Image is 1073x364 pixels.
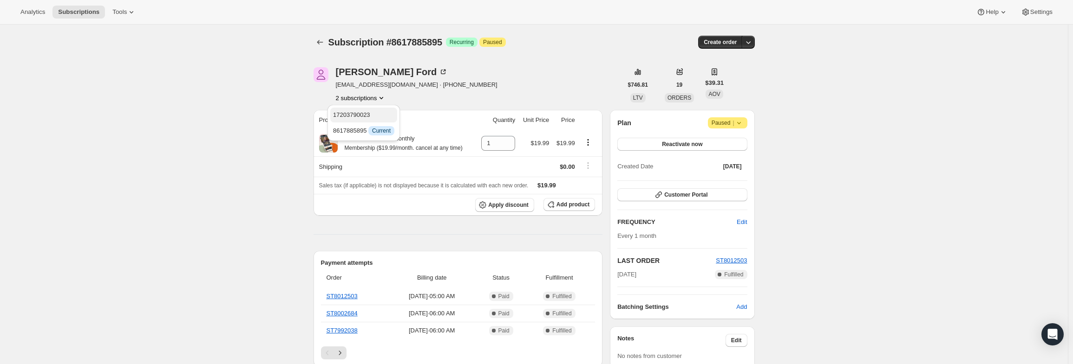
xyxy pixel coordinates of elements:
[58,8,99,16] span: Subscriptions
[450,38,474,46] span: Recurring
[478,273,523,282] span: Status
[314,36,327,49] button: Subscriptions
[712,118,744,128] span: Paused
[733,119,734,127] span: |
[333,111,370,118] span: 17203790023
[333,127,394,134] span: 8617885895
[518,110,552,130] th: Unit Price
[330,123,397,138] button: 8617885895 InfoCurrent
[321,258,595,268] h2: Payment attempts
[475,198,534,212] button: Apply discount
[724,271,743,278] span: Fulfilled
[552,310,571,317] span: Fulfilled
[726,334,747,347] button: Edit
[718,160,747,173] button: [DATE]
[1041,323,1064,345] div: Open Intercom Messenger
[531,140,550,147] span: $19.99
[321,346,595,359] nav: Pagination
[488,201,529,209] span: Apply discount
[107,6,142,19] button: Tools
[529,273,589,282] span: Fulfillment
[391,326,473,335] span: [DATE] · 06:00 AM
[622,78,654,91] button: $746.81
[731,337,742,344] span: Edit
[476,110,518,130] th: Quantity
[328,37,442,47] span: Subscription #8617885895
[581,160,595,171] button: Shipping actions
[971,6,1013,19] button: Help
[617,188,747,201] button: Customer Portal
[314,110,476,130] th: Product
[391,273,473,282] span: Billing date
[617,334,726,347] h3: Notes
[986,8,998,16] span: Help
[372,127,391,134] span: Current
[617,256,716,265] h2: LAST ORDER
[314,67,328,82] span: Angela Ford
[731,300,752,314] button: Add
[327,327,358,334] a: ST7992038
[498,293,510,300] span: Paid
[736,302,747,312] span: Add
[617,162,653,171] span: Created Date
[676,81,682,89] span: 19
[334,346,347,359] button: Next
[319,182,529,189] span: Sales tax (if applicable) is not displayed because it is calculated with each new order.
[628,81,648,89] span: $746.81
[391,292,473,301] span: [DATE] · 05:00 AM
[336,93,386,102] button: Product actions
[671,78,688,91] button: 19
[716,257,747,264] a: ST8012503
[560,163,575,170] span: $0.00
[314,156,476,177] th: Shipping
[552,327,571,334] span: Fulfilled
[617,118,631,128] h2: Plan
[543,198,595,211] button: Add product
[581,137,595,147] button: Product actions
[330,108,397,122] button: 17203790023
[327,293,358,300] a: ST8012503
[617,302,736,312] h6: Batching Settings
[20,8,45,16] span: Analytics
[1015,6,1058,19] button: Settings
[498,310,510,317] span: Paid
[617,270,636,279] span: [DATE]
[336,80,497,89] span: [EMAIL_ADDRESS][DOMAIN_NAME] · [PHONE_NUMBER]
[336,67,448,77] div: [PERSON_NAME] Ford
[391,309,473,318] span: [DATE] · 06:00 AM
[498,327,510,334] span: Paid
[698,36,742,49] button: Create order
[667,95,691,101] span: ORDERS
[617,138,747,151] button: Reactivate now
[617,217,737,227] h2: FREQUENCY
[483,38,502,46] span: Paused
[705,78,724,88] span: $39.31
[708,91,720,97] span: AOV
[556,140,575,147] span: $19.99
[662,140,702,148] span: Reactivate now
[552,110,577,130] th: Price
[319,134,338,153] img: product img
[15,6,51,19] button: Analytics
[704,38,737,46] span: Create order
[664,191,707,198] span: Customer Portal
[52,6,105,19] button: Subscriptions
[716,256,747,265] button: ST8012503
[1030,8,1053,16] span: Settings
[737,217,747,227] span: Edit
[537,182,556,189] span: $19.99
[731,215,752,230] button: Edit
[112,8,127,16] span: Tools
[723,163,742,170] span: [DATE]
[617,352,682,359] span: No notes from customer
[327,310,358,317] a: ST8002684
[617,232,656,239] span: Every 1 month
[633,95,643,101] span: LTV
[556,201,589,208] span: Add product
[552,293,571,300] span: Fulfilled
[321,268,388,288] th: Order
